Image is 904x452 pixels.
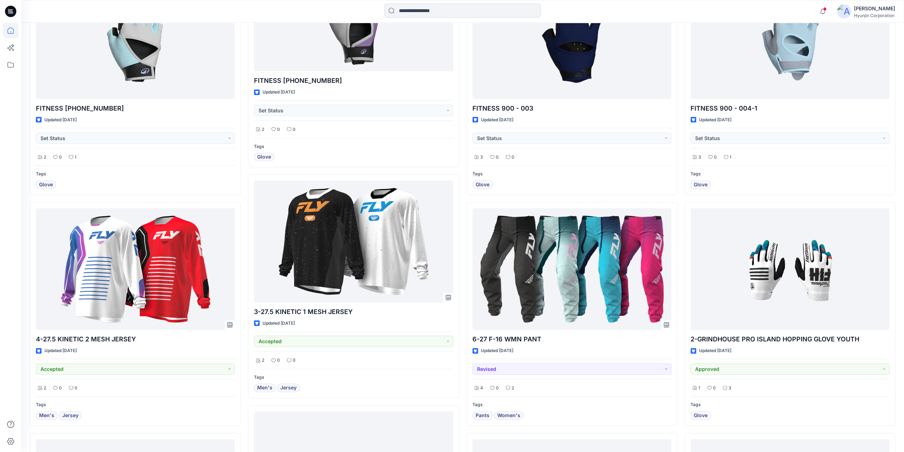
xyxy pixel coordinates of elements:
p: 4-27.5 KINETIC 2 MESH JERSEY [36,334,235,344]
span: Women's [497,411,520,420]
p: 0 [293,357,296,364]
span: Glove [39,181,53,189]
p: Tags [691,170,889,178]
p: 2 [511,384,514,392]
p: Tags [472,401,671,409]
span: Glove [694,411,708,420]
p: Updated [DATE] [481,116,513,124]
a: 3-27.5 KINETIC 1 MESH JERSEY [254,181,453,303]
span: Men's [39,411,54,420]
p: FITNESS 900 - 003 [472,103,671,113]
p: 0 [75,384,77,392]
span: Men's [257,384,272,392]
p: 2-GRINDHOUSE PRO ISLAND HOPPING GLOVE YOUTH [691,334,889,344]
p: 0 [714,154,717,161]
span: Jersey [62,411,79,420]
p: Updated [DATE] [262,320,295,327]
p: 3 [480,154,483,161]
p: Updated [DATE] [699,116,731,124]
p: 0 [59,154,62,161]
p: 0 [511,154,514,161]
p: Tags [254,374,453,381]
div: Hyunjin Corporation [854,13,895,18]
p: Updated [DATE] [481,347,513,355]
a: 4-27.5 KINETIC 2 MESH JERSEY [36,208,235,330]
img: avatar [837,4,851,18]
p: 0 [713,384,716,392]
p: 2 [262,357,264,364]
p: Updated [DATE] [699,347,731,355]
a: 2-GRINDHOUSE PRO ISLAND HOPPING GLOVE YOUTH [691,208,889,330]
p: 1 [730,154,731,161]
p: 6-27 F-16 WMN PANT [472,334,671,344]
p: 2 [262,126,264,133]
p: 2 [44,154,46,161]
p: 3-27.5 KINETIC 1 MESH JERSEY [254,307,453,317]
p: Updated [DATE] [44,116,77,124]
p: FITNESS [PHONE_NUMBER] [36,103,235,113]
div: [PERSON_NAME] [854,4,895,13]
p: 0 [496,154,499,161]
p: FITNESS 900 - 004-1 [691,103,889,113]
p: 0 [277,357,280,364]
p: 0 [277,126,280,133]
span: Pants [476,411,489,420]
p: 2 [44,384,46,392]
span: Glove [257,153,271,161]
p: Tags [254,143,453,150]
p: 4 [480,384,483,392]
p: 3 [729,384,731,392]
p: 3 [698,154,701,161]
p: 1 [75,154,76,161]
a: 6-27 F-16 WMN PANT [472,208,671,330]
p: 0 [496,384,499,392]
p: Tags [36,170,235,178]
span: Glove [476,181,489,189]
span: Jersey [280,384,297,392]
p: Updated [DATE] [44,347,77,355]
p: 0 [293,126,296,133]
span: Glove [694,181,708,189]
p: Updated [DATE] [262,89,295,96]
p: FITNESS [PHONE_NUMBER] [254,76,453,86]
p: Tags [36,401,235,409]
p: Tags [472,170,671,178]
p: 0 [59,384,62,392]
p: Tags [691,401,889,409]
p: 1 [698,384,700,392]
